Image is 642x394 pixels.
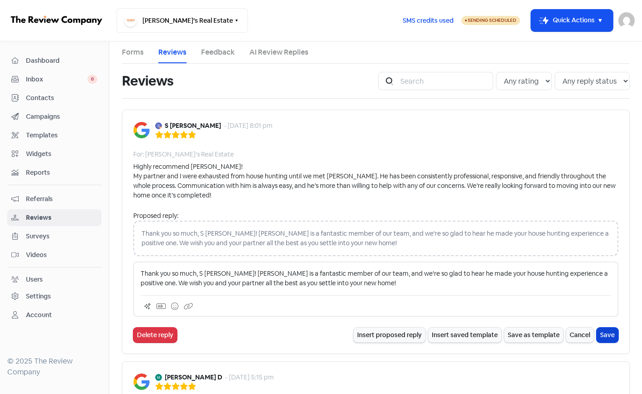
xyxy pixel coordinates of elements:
[155,374,162,381] img: Avatar
[26,112,97,121] span: Campaigns
[618,12,635,29] img: User
[7,146,101,162] a: Widgets
[7,90,101,106] a: Contacts
[531,10,613,31] button: Quick Actions
[249,47,308,58] a: AI Review Replies
[26,213,97,222] span: Reviews
[116,8,248,33] button: [PERSON_NAME]'s Real Estate
[7,288,101,305] a: Settings
[165,373,222,382] b: [PERSON_NAME] D
[26,93,97,103] span: Contacts
[133,221,618,256] div: Thank you so much, S [PERSON_NAME]! [PERSON_NAME] is a fantastic member of our team, and we're so...
[504,328,563,343] button: Save as template
[133,328,177,343] button: Delete reply
[7,209,101,226] a: Reviews
[133,122,150,138] img: Image
[7,228,101,245] a: Surveys
[7,164,101,181] a: Reports
[26,149,97,159] span: Widgets
[468,17,516,23] span: Sending Scheduled
[133,374,150,390] img: Image
[7,356,101,378] div: © 2025 The Review Company
[122,66,174,96] h1: Reviews
[7,52,101,69] a: Dashboard
[26,194,97,204] span: Referrals
[7,191,101,207] a: Referrals
[26,275,43,284] div: Users
[395,15,461,25] a: SMS credits used
[224,121,273,131] div: - [DATE] 8:01 pm
[141,269,611,288] p: Thank you so much, S [PERSON_NAME]! [PERSON_NAME] is a fantastic member of our team, and we're so...
[133,162,618,200] div: Highly recommend [PERSON_NAME]! My partner and I were exhausted from house hunting until we met [...
[597,328,618,343] button: Save
[26,56,97,66] span: Dashboard
[26,168,97,177] span: Reports
[26,131,97,140] span: Templates
[201,47,235,58] a: Feedback
[566,328,594,343] button: Cancel
[461,15,520,26] a: Sending Scheduled
[26,232,97,241] span: Surveys
[7,71,101,88] a: Inbox 0
[122,47,144,58] a: Forms
[7,247,101,263] a: Videos
[26,310,52,320] div: Account
[7,108,101,125] a: Campaigns
[155,122,162,129] img: Avatar
[26,292,51,301] div: Settings
[428,328,501,343] button: Insert saved template
[26,250,97,260] span: Videos
[403,16,454,25] span: SMS credits used
[7,271,101,288] a: Users
[225,373,274,382] div: - [DATE] 5:15 pm
[133,150,234,159] div: For: [PERSON_NAME]'s Real Estate
[395,72,493,90] input: Search
[87,75,97,84] span: 0
[7,127,101,144] a: Templates
[354,328,425,343] button: Insert proposed reply
[158,47,187,58] a: Reviews
[7,307,101,323] a: Account
[133,211,618,221] div: Proposed reply:
[26,75,87,84] span: Inbox
[165,121,221,131] b: S [PERSON_NAME]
